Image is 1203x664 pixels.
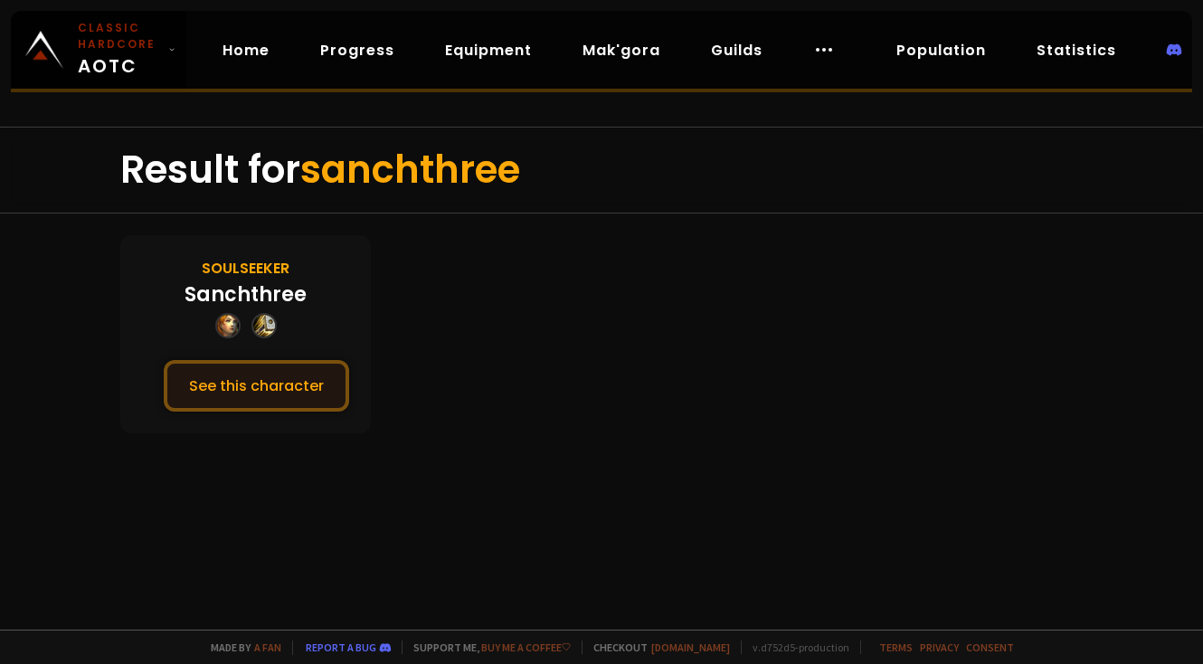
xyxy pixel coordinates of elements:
[300,143,520,196] span: sanchthree
[481,640,571,654] a: Buy me a coffee
[882,32,1000,69] a: Population
[431,32,546,69] a: Equipment
[78,20,161,52] small: Classic Hardcore
[582,640,730,654] span: Checkout
[920,640,959,654] a: Privacy
[11,11,186,89] a: Classic HardcoreAOTC
[696,32,777,69] a: Guilds
[164,360,349,412] button: See this character
[185,280,307,309] div: Sanchthree
[402,640,571,654] span: Support me,
[202,257,289,280] div: Soulseeker
[254,640,281,654] a: a fan
[1022,32,1131,69] a: Statistics
[879,640,913,654] a: Terms
[208,32,284,69] a: Home
[651,640,730,654] a: [DOMAIN_NAME]
[120,128,1083,213] div: Result for
[306,640,376,654] a: Report a bug
[78,20,161,80] span: AOTC
[741,640,849,654] span: v. d752d5 - production
[568,32,675,69] a: Mak'gora
[306,32,409,69] a: Progress
[966,640,1014,654] a: Consent
[200,640,281,654] span: Made by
